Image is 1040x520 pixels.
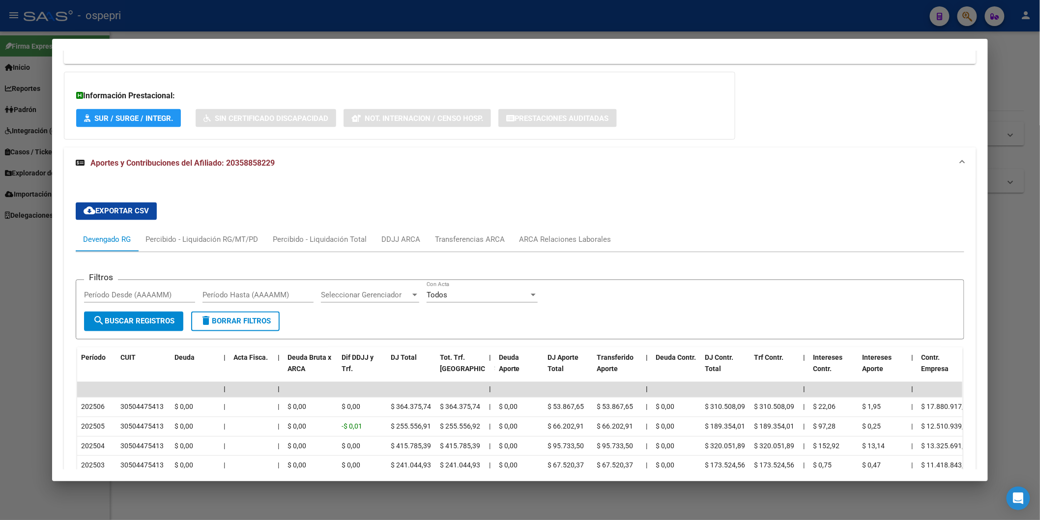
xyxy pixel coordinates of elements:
span: $ 241.044,93 [440,462,480,469]
span: | [489,403,491,411]
datatable-header-cell: Trf Contr. [751,347,800,391]
div: ARCA Relaciones Laborales [520,234,611,245]
span: | [278,423,279,431]
span: Intereses Aporte [863,354,892,373]
span: $ 11.418.843,57 [922,462,972,469]
span: $ 0,00 [499,423,518,431]
span: Todos [427,291,447,300]
span: $ 320.051,89 [754,442,795,450]
h3: Filtros [84,272,118,283]
span: | [224,423,225,431]
span: Dif DDJJ y Trf. [342,354,374,373]
span: | [804,354,806,362]
datatable-header-cell: Contr. Empresa [918,347,967,391]
span: Transferido Aporte [597,354,634,373]
button: Exportar CSV [76,202,157,220]
datatable-header-cell: Intereses Aporte [859,347,908,391]
span: DJ Aporte Total [548,354,579,373]
div: 30504475413 [120,441,164,452]
span: $ 0,00 [174,403,193,411]
span: | [278,442,279,450]
span: | [489,442,491,450]
span: $ 95.733,50 [548,442,584,450]
span: Buscar Registros [93,317,174,326]
span: | [912,385,914,393]
span: $ 415.785,39 [391,442,431,450]
span: | [804,423,805,431]
span: | [646,462,648,469]
span: Aportes y Contribuciones del Afiliado: 20358858229 [90,158,275,168]
datatable-header-cell: DJ Aporte Total [544,347,593,391]
span: Deuda Contr. [656,354,696,362]
h3: Información Prestacional: [76,90,723,102]
span: $ 67.520,37 [548,462,584,469]
span: $ 364.375,74 [440,403,480,411]
span: $ 53.867,65 [548,403,584,411]
span: Acta Fisca. [233,354,268,362]
datatable-header-cell: | [220,347,230,391]
span: SUR / SURGE / INTEGR. [94,114,173,123]
span: $ 97,28 [813,423,836,431]
span: $ 0,75 [813,462,832,469]
span: | [804,385,806,393]
span: 202503 [81,462,105,469]
span: Tot. Trf. [GEOGRAPHIC_DATA] [440,354,507,373]
span: $ 0,00 [656,423,675,431]
button: Buscar Registros [84,312,183,331]
span: | [489,385,491,393]
button: Borrar Filtros [191,312,280,331]
datatable-header-cell: | [274,347,284,391]
span: Not. Internacion / Censo Hosp. [365,114,483,123]
span: $ 13,14 [863,442,885,450]
span: | [912,423,913,431]
span: $ 95.733,50 [597,442,634,450]
datatable-header-cell: | [800,347,809,391]
datatable-header-cell: Dif DDJJ y Trf. [338,347,387,391]
span: $ 241.044,93 [391,462,431,469]
div: Devengado RG [83,234,131,245]
span: | [224,403,225,411]
datatable-header-cell: | [908,347,918,391]
span: $ 1,95 [863,403,881,411]
span: $ 0,00 [656,462,675,469]
span: | [912,403,913,411]
span: Prestaciones Auditadas [515,114,609,123]
span: $ 66.202,91 [597,423,634,431]
span: $ 310.508,09 [705,403,746,411]
span: Borrar Filtros [200,317,271,326]
span: | [224,385,226,393]
span: $ 173.524,56 [754,462,795,469]
span: Deuda [174,354,195,362]
span: | [224,354,226,362]
span: DJ Total [391,354,417,362]
span: $ 22,06 [813,403,836,411]
span: Deuda Aporte [499,354,520,373]
span: $ 0,00 [174,423,193,431]
span: | [912,462,913,469]
span: Sin Certificado Discapacidad [215,114,328,123]
span: $ 0,00 [656,442,675,450]
span: | [646,423,648,431]
span: $ 189.354,01 [705,423,746,431]
span: | [489,462,491,469]
mat-icon: delete [200,315,212,327]
span: $ 173.524,56 [705,462,746,469]
datatable-header-cell: Deuda [171,347,220,391]
span: | [646,354,648,362]
button: Sin Certificado Discapacidad [196,109,336,127]
span: | [804,462,805,469]
span: $ 0,00 [174,442,193,450]
span: DJ Contr. Total [705,354,734,373]
span: | [489,354,491,362]
span: | [489,423,491,431]
span: | [646,385,648,393]
span: | [646,442,648,450]
span: $ 0,00 [499,442,518,450]
span: $ 0,00 [499,462,518,469]
button: SUR / SURGE / INTEGR. [76,109,181,127]
span: Seleccionar Gerenciador [321,291,410,300]
span: $ 0,47 [863,462,881,469]
span: $ 0,00 [342,462,360,469]
span: | [646,403,648,411]
span: $ 255.556,92 [440,423,480,431]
